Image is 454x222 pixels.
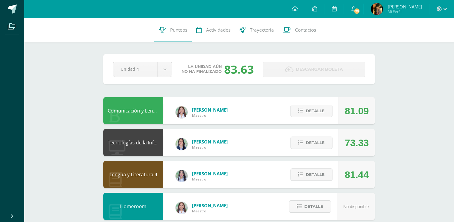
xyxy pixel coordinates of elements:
[103,129,163,156] div: Tecnologías de la Información y la Comunicación 4
[103,97,163,124] div: Comunicación y Lenguaje L3 Inglés 4
[176,138,188,150] img: 7489ccb779e23ff9f2c3e89c21f82ed0.png
[103,161,163,188] div: Lengua y Literatura 4
[170,27,187,33] span: Punteos
[306,137,325,148] span: Detalle
[296,62,343,77] span: Descargar boleta
[192,107,228,113] span: [PERSON_NAME]
[345,129,369,156] div: 73.33
[387,4,422,10] span: [PERSON_NAME]
[192,208,228,214] span: Maestro
[206,27,230,33] span: Actividades
[353,8,360,14] span: 29
[290,105,332,117] button: Detalle
[343,204,369,209] span: No disponible
[235,18,278,42] a: Trayectoria
[192,177,228,182] span: Maestro
[113,62,172,77] a: Unidad 4
[192,113,228,118] span: Maestro
[250,27,274,33] span: Trayectoria
[295,27,316,33] span: Contactos
[224,61,254,77] div: 83.63
[103,193,163,220] div: Homeroom
[387,9,422,14] span: Mi Perfil
[306,105,325,116] span: Detalle
[289,200,331,213] button: Detalle
[154,18,192,42] a: Punteos
[192,145,228,150] span: Maestro
[278,18,320,42] a: Contactos
[371,3,383,15] img: 247917de25ca421199a556a291ddd3f6.png
[192,202,228,208] span: [PERSON_NAME]
[192,139,228,145] span: [PERSON_NAME]
[176,170,188,182] img: df6a3bad71d85cf97c4a6d1acf904499.png
[345,97,369,125] div: 81.09
[290,168,332,181] button: Detalle
[192,171,228,177] span: [PERSON_NAME]
[192,18,235,42] a: Actividades
[345,161,369,188] div: 81.44
[176,106,188,118] img: acecb51a315cac2de2e3deefdb732c9f.png
[290,137,332,149] button: Detalle
[176,202,188,214] img: acecb51a315cac2de2e3deefdb732c9f.png
[306,169,325,180] span: Detalle
[121,62,150,76] span: Unidad 4
[304,201,323,212] span: Detalle
[182,64,222,74] span: La unidad aún no ha finalizado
